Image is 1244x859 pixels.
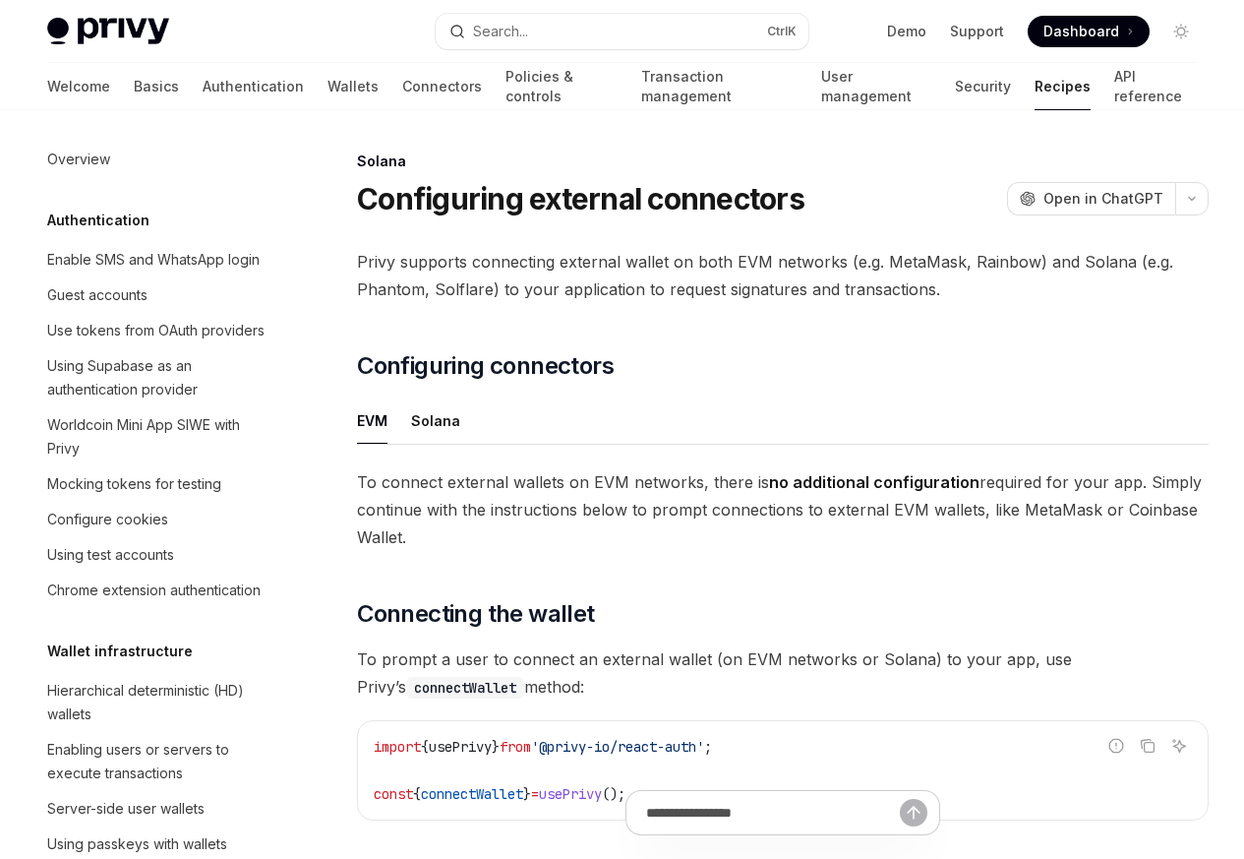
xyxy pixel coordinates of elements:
a: Wallets [327,63,379,110]
button: Search...CtrlK [436,14,808,49]
span: Dashboard [1043,22,1119,41]
div: Overview [47,148,110,171]
div: Worldcoin Mini App SIWE with Privy [47,413,271,460]
a: Transaction management [641,63,797,110]
button: Open in ChatGPT [1007,182,1175,215]
div: Server-side user wallets [47,797,205,821]
strong: no additional configuration [769,472,979,492]
a: Enabling users or servers to execute transactions [31,732,283,791]
a: Using Supabase as an authentication provider [31,348,283,407]
button: Solana [411,398,460,444]
button: Toggle dark mode [1165,16,1197,47]
span: import [374,738,421,756]
input: Ask a question... [646,791,900,834]
a: Guest accounts [31,277,283,313]
a: Enable SMS and WhatsApp login [31,242,283,277]
div: Enabling users or servers to execute transactions [47,738,271,785]
span: Open in ChatGPT [1043,189,1163,209]
a: Use tokens from OAuth providers [31,313,283,348]
div: Using passkeys with wallets [47,832,227,856]
a: Authentication [203,63,304,110]
div: Chrome extension authentication [47,579,261,602]
a: Hierarchical deterministic (HD) wallets [31,673,283,732]
div: Configure cookies [47,508,168,531]
span: Ctrl K [767,24,797,39]
span: usePrivy [429,738,492,756]
a: Overview [31,142,283,177]
div: Mocking tokens for testing [47,472,221,496]
button: Copy the contents from the code block [1135,733,1160,759]
div: Guest accounts [47,283,148,307]
span: const [374,785,413,803]
span: usePrivy [539,785,602,803]
a: Recipes [1035,63,1091,110]
a: Demo [887,22,926,41]
span: connectWallet [421,785,523,803]
span: '@privy-io/react-auth' [531,738,704,756]
img: light logo [47,18,169,45]
span: { [413,785,421,803]
span: Privy supports connecting external wallet on both EVM networks (e.g. MetaMask, Rainbow) and Solan... [357,248,1209,303]
h1: Configuring external connectors [357,181,804,216]
a: Using test accounts [31,537,283,573]
a: Worldcoin Mini App SIWE with Privy [31,407,283,466]
a: User management [821,63,932,110]
span: Connecting the wallet [357,598,594,630]
button: Report incorrect code [1103,733,1129,759]
a: Dashboard [1028,16,1150,47]
span: from [500,738,531,756]
button: EVM [357,398,387,444]
a: API reference [1114,63,1197,110]
a: Connectors [402,63,482,110]
button: Ask AI [1166,733,1192,759]
a: Server-side user wallets [31,791,283,827]
a: Welcome [47,63,110,110]
a: Security [955,63,1011,110]
span: = [531,785,539,803]
a: Mocking tokens for testing [31,466,283,502]
h5: Wallet infrastructure [47,640,193,663]
div: Enable SMS and WhatsApp login [47,248,260,272]
div: Using test accounts [47,543,174,567]
span: Configuring connectors [357,350,614,382]
span: To connect external wallets on EVM networks, there is required for your app. Simply continue with... [357,468,1209,551]
div: Search... [473,20,528,43]
span: } [492,738,500,756]
div: Solana [357,152,1209,171]
code: connectWallet [406,677,524,699]
a: Policies & controls [505,63,618,110]
a: Configure cookies [31,502,283,537]
div: Using Supabase as an authentication provider [47,354,271,401]
div: Hierarchical deterministic (HD) wallets [47,679,271,726]
span: } [523,785,531,803]
div: Use tokens from OAuth providers [47,319,265,342]
button: Send message [900,799,927,827]
a: Chrome extension authentication [31,573,283,608]
span: To prompt a user to connect an external wallet (on EVM networks or Solana) to your app, use Privy... [357,645,1209,701]
span: (); [602,785,625,803]
span: ; [704,738,712,756]
a: Support [950,22,1004,41]
h5: Authentication [47,209,149,232]
a: Basics [134,63,179,110]
span: { [421,738,429,756]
